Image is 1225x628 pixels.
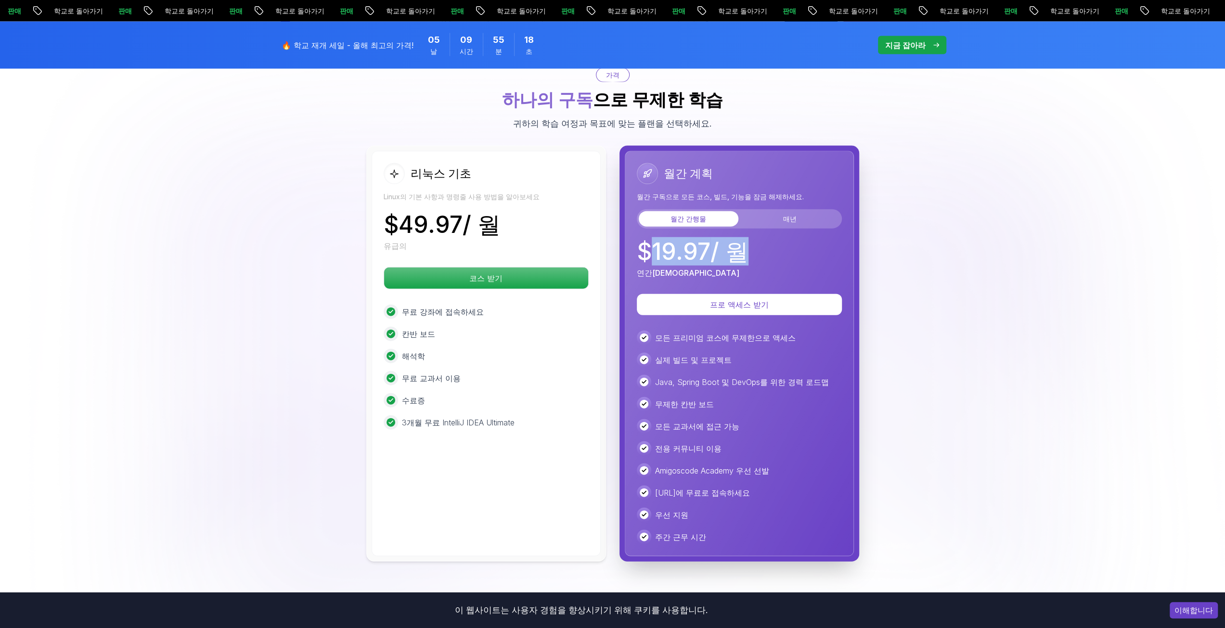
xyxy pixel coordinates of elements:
[117,7,131,15] font: 판매
[402,329,435,339] font: 칸반 보드
[495,47,502,55] font: 분
[1114,7,1127,15] font: 판매
[430,47,437,55] font: 날
[639,211,738,227] button: 월간 간행물
[411,167,471,180] font: 리눅스 기초
[783,215,797,223] font: 매년
[1049,7,1098,15] font: 학교로 돌아가기
[606,7,656,15] font: 학교로 돌아가기
[502,89,593,110] font: 하나의 구독
[274,7,323,15] font: 학교로 돌아가기
[339,7,352,15] font: 판매
[428,33,440,47] span: 5일
[655,466,769,475] font: Amigoscode Academy 우선 선발
[164,7,213,15] font: 학교로 돌아가기
[655,510,688,520] font: 우선 지원
[526,47,532,55] font: 초
[450,7,463,15] font: 판매
[710,300,769,309] font: 프로 액세스 받기
[652,237,710,266] font: 19.97
[655,377,829,387] font: Java, Spring Boot 및 DevOps를 위한 경력 로드맵
[53,7,102,15] font: 학교로 돌아가기
[384,267,589,289] button: 코스 받기
[1160,7,1209,15] font: 학교로 돌아가기
[637,300,842,309] a: 프로 액세스 받기
[892,7,906,15] font: 판매
[655,488,750,498] font: [URL]에 무료로 접속하세요
[496,7,545,15] font: 학교로 돌아가기
[606,71,619,79] font: 가격
[399,210,463,239] font: 49.97
[384,273,589,283] a: 코스 받기
[455,605,708,615] font: 이 웹사이트는 사용자 경험을 향상시키기 위해 쿠키를 사용합니다.
[655,333,796,343] font: 모든 프리미엄 코스에 무제한으로 액세스
[1003,7,1017,15] font: 판매
[655,355,732,365] font: 실제 빌드 및 프로젝트
[428,35,440,45] font: 05
[402,373,461,383] font: 무료 교과서 이용
[402,351,425,361] font: 해석학
[1170,602,1218,618] button: 쿠키 허용
[637,192,804,201] font: 월간 구독으로 모든 코스, 빌드, 기능을 잠금 해제하세요.
[655,444,722,453] font: 전용 커뮤니티 이용
[655,399,714,409] font: 무제한 칸반 보드
[655,532,706,542] font: 주간 근무 시간
[384,210,399,239] font: $
[655,422,739,431] font: 모든 교과서에 접근 가능
[671,215,706,223] font: 월간 간행물
[717,7,766,15] font: 학교로 돌아가기
[664,167,713,180] font: 월간 계획
[524,33,534,47] span: 18 Seconds
[671,7,684,15] font: 판매
[460,35,472,45] font: 09
[828,7,877,15] font: 학교로 돌아가기
[463,210,501,239] font: / 월
[637,294,842,315] button: 프로 액세스 받기
[710,237,748,266] font: / 월
[1174,605,1213,615] font: 이해합니다
[282,40,413,50] font: 🔥 학교 재개 세일 - 올해 최고의 가격!
[228,7,242,15] font: 판매
[782,7,795,15] font: 판매
[402,396,425,405] font: 수료증
[384,192,540,201] font: Linux의 기본 사항과 명령줄 사용 방법을 알아보세요
[7,7,20,15] font: 판매
[493,33,504,47] span: 55분
[593,89,723,110] font: 으로 무제한 학습
[460,33,472,47] span: 9시간
[740,211,840,227] button: 매년
[384,241,407,251] font: 유급의
[652,268,739,278] font: [DEMOGRAPHIC_DATA]
[385,7,434,15] font: 학교로 돌아가기
[885,40,926,50] font: 지금 잡아라
[493,35,504,45] font: 55
[637,237,652,266] font: $
[402,307,484,317] font: 무료 강좌에 접속하세요
[637,268,652,278] font: 연간
[513,118,712,128] font: 귀하의 학습 여정과 목표에 맞는 플랜을 선택하세요.
[402,418,515,427] font: 3개월 무료 IntelliJ IDEA Ultimate
[469,273,503,283] font: 코스 받기
[460,47,473,55] font: 시간
[560,7,574,15] font: 판매
[939,7,988,15] font: 학교로 돌아가기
